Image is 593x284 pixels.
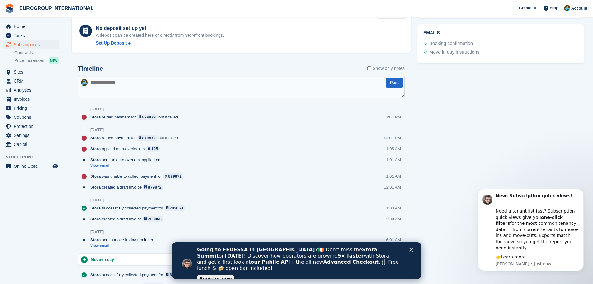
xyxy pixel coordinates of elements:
a: Learn more [32,65,57,70]
span: Capital [14,140,51,149]
a: menu [3,104,59,113]
div: 650069 [170,272,183,278]
div: 703063 [148,216,161,222]
div: Need a tenant list fast? Subscription quick views give you for the most common tenancy data — fro... [27,13,111,62]
p: Message from Steven, sent Just now [27,72,111,78]
div: created a draft invoice [90,184,166,190]
input: Show only notes [367,65,371,72]
span: Storefront [6,154,62,160]
div: 12:00 AM [384,216,401,222]
div: Set Up Deposit [96,40,127,46]
a: menu [3,31,59,40]
a: menu [3,77,59,85]
img: Jo Pinkney [81,79,88,86]
span: Sites [14,68,51,76]
a: 650069 [165,272,185,278]
a: EUROGROUP INTERNATIONAL [17,3,96,13]
div: 1:01 AM [386,157,401,163]
div: retried payment for but it failed [90,135,181,141]
a: View email [90,243,156,248]
div: 3:01 PM [386,114,401,120]
span: Stora [90,272,101,278]
div: [DATE] [90,107,104,112]
img: Jo Pinkney [564,5,570,11]
iframe: Intercom live chat banner [172,242,421,279]
a: 879872 [137,135,157,141]
div: 879872 [142,114,156,120]
span: Stora [90,184,101,190]
span: Stora [90,146,101,152]
span: Pricing [14,104,51,113]
a: menu [3,68,59,76]
a: Contracts [14,50,59,56]
div: applied auto-overlock to [90,146,163,152]
div: 879872 [142,135,156,141]
div: [DATE] [90,229,104,234]
span: Stora [90,237,101,243]
p: A deposit can be created here or directly from Storefront bookings. [96,32,224,39]
div: 6:01 AM [386,237,401,243]
a: menu [3,131,59,140]
button: Post [386,78,403,88]
div: 703063 [170,205,183,211]
span: CRM [14,77,51,85]
span: Stora [90,157,101,163]
a: menu [3,40,59,49]
div: created a draft invoice [90,216,166,222]
a: menu [3,162,59,171]
div: Close [237,6,243,9]
a: Register now [25,33,62,40]
a: 879872 [163,173,183,179]
a: Preview store [51,162,59,170]
span: Stora [90,135,101,141]
span: Settings [14,131,51,140]
a: menu [3,113,59,122]
a: menu [3,122,59,131]
a: menu [3,95,59,103]
span: Account [571,5,587,12]
div: successfully collected payment for [90,272,188,278]
div: 10:01 PM [384,135,401,141]
a: menu [3,140,59,149]
div: sent a move-in day reminder [90,237,156,243]
span: Coupons [14,113,51,122]
span: Price increases [14,58,44,64]
div: 879872 [168,173,181,179]
a: 879872 [143,184,163,190]
div: 879872 [148,184,161,190]
div: retried payment for but it failed [90,114,181,120]
div: Message content [27,4,111,71]
span: Analytics [14,86,51,94]
a: 703063 [143,216,163,222]
div: Move-in day [91,257,117,262]
a: menu [3,22,59,31]
div: [DATE] [90,198,104,203]
a: 703063 [165,205,185,211]
h2: Emails [423,31,577,36]
img: Profile image for Steven [14,5,24,15]
div: Booking confirmation [429,40,473,47]
a: Price increases NEW [14,57,59,64]
div: [DATE] [90,128,104,132]
a: 879872 [137,114,157,120]
span: Create [519,5,531,11]
div: 12:01 AM [384,184,401,190]
a: Set Up Deposit [96,40,224,46]
iframe: Intercom notifications message [468,189,593,275]
span: Protection [14,122,51,131]
span: Stora [90,114,101,120]
span: Online Store [14,162,51,171]
div: successfully collected payment for [90,205,188,211]
span: Invoices [14,95,51,103]
div: Move in day instructions [429,49,479,56]
label: Show only notes [367,65,405,72]
a: View email [90,163,169,168]
img: stora-icon-8386f47178a22dfd0bd8f6a31ec36ba5ce8667c1dd55bd0f319d3a0aa187defe.svg [5,4,14,13]
div: No deposit set up yet [96,25,224,32]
